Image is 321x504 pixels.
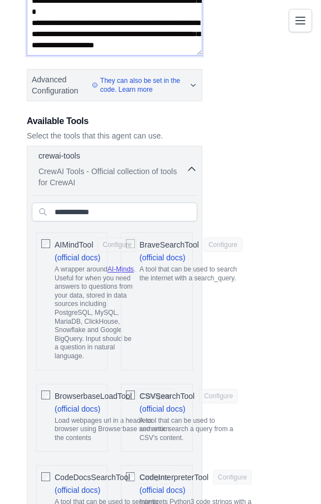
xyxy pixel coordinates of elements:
a: (official docs) [139,253,185,262]
button: CodeDocsSearchTool (official docs) A tool that can be used to semantic search a query from a Code... [134,470,173,485]
span: CodeDocsSearchTool [55,472,130,483]
button: CSVSearchTool (official docs) A tool that can be used to semantic search a query from a CSV's con... [199,389,238,403]
span: BrowserbaseLoadTool [55,391,132,402]
p: A wrapper around . Useful for when you need answers to questions from your data, stored in data s... [55,265,137,361]
button: CodeInterpreterTool (official docs) Interprets Python3 code strings with a final print statement. [213,470,252,485]
h3: Available Tools [27,115,202,128]
button: AIMindTool (official docs) A wrapper aroundAI-Minds. Useful for when you need answers to question... [98,238,137,252]
a: (official docs) [139,404,185,413]
p: CrewAI Tools - Official collection of tools for CrewAI [38,166,186,188]
button: crewai-tools CrewAI Tools - Official collection of tools for CrewAI [32,150,197,188]
p: Load webpages url in a headless browser using Browserbase and return the contents [55,417,176,443]
span: BraveSearchTool [139,239,199,250]
a: (official docs) [55,404,100,413]
p: A tool that can be used to semantic search a query from a CSV's content. [139,417,238,443]
p: Select the tools that this agent can use. [27,130,202,141]
a: (official docs) [139,486,185,495]
button: Advanced Configuration They can also be set in the code. Learn more [27,70,202,101]
button: BraveSearchTool (official docs) A tool that can be used to search the internet with a search_query. [203,238,242,252]
a: (official docs) [55,253,100,262]
button: Toggle navigation [289,9,312,32]
p: crewai-tools [38,150,80,161]
span: CodeInterpreterTool [139,472,208,483]
span: Advanced Configuration [32,74,87,96]
a: AI-Minds [108,265,134,273]
a: They can also be set in the code. Learn more [92,76,189,94]
span: CSVSearchTool [139,391,194,402]
a: (official docs) [55,486,100,495]
button: BrowserbaseLoadTool (official docs) Load webpages url in a headless browser using Browserbase and... [137,389,176,403]
span: AIMindTool [55,239,93,250]
p: A tool that can be used to search the internet with a search_query. [139,265,242,283]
